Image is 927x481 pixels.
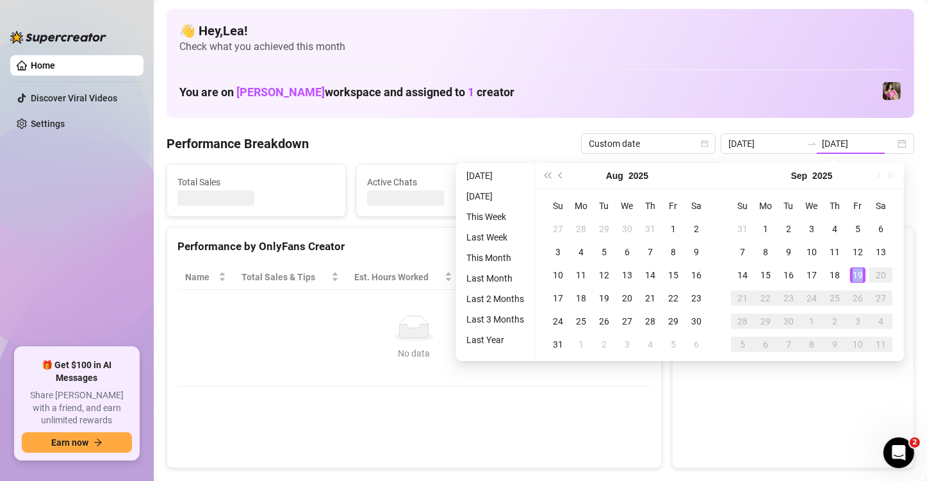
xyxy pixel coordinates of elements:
[883,437,914,468] iframe: Intercom live chat
[807,139,817,149] span: swap-right
[553,270,632,284] span: Chat Conversion
[177,238,651,255] div: Performance by OnlyFans Creator
[545,265,650,290] th: Chat Conversion
[883,82,901,100] img: Nanner
[31,93,117,103] a: Discover Viral Videos
[701,140,709,148] span: calendar
[728,137,801,151] input: Start date
[589,134,708,153] span: Custom date
[910,437,920,448] span: 2
[354,270,442,284] div: Est. Hours Worked
[10,31,106,44] img: logo-BBDzfeDw.svg
[683,238,903,255] div: Sales by OnlyFans Creator
[179,85,514,99] h1: You are on workspace and assigned to creator
[177,265,234,290] th: Name
[234,265,347,290] th: Total Sales & Tips
[367,175,525,189] span: Active Chats
[31,119,65,129] a: Settings
[822,137,895,151] input: End date
[51,437,88,448] span: Earn now
[22,389,132,427] span: Share [PERSON_NAME] with a friend, and earn unlimited rewards
[185,270,216,284] span: Name
[179,40,901,54] span: Check what you achieved this month
[177,175,335,189] span: Total Sales
[190,346,638,360] div: No data
[557,175,714,189] span: Messages Sent
[179,22,901,40] h4: 👋 Hey, Lea !
[242,270,329,284] span: Total Sales & Tips
[31,60,55,71] a: Home
[167,135,309,153] h4: Performance Breakdown
[94,438,103,447] span: arrow-right
[807,139,817,149] span: to
[22,359,132,384] span: 🎁 Get $100 in AI Messages
[460,265,546,290] th: Sales / Hour
[236,85,325,99] span: [PERSON_NAME]
[22,432,132,453] button: Earn nowarrow-right
[468,270,528,284] span: Sales / Hour
[468,85,474,99] span: 1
